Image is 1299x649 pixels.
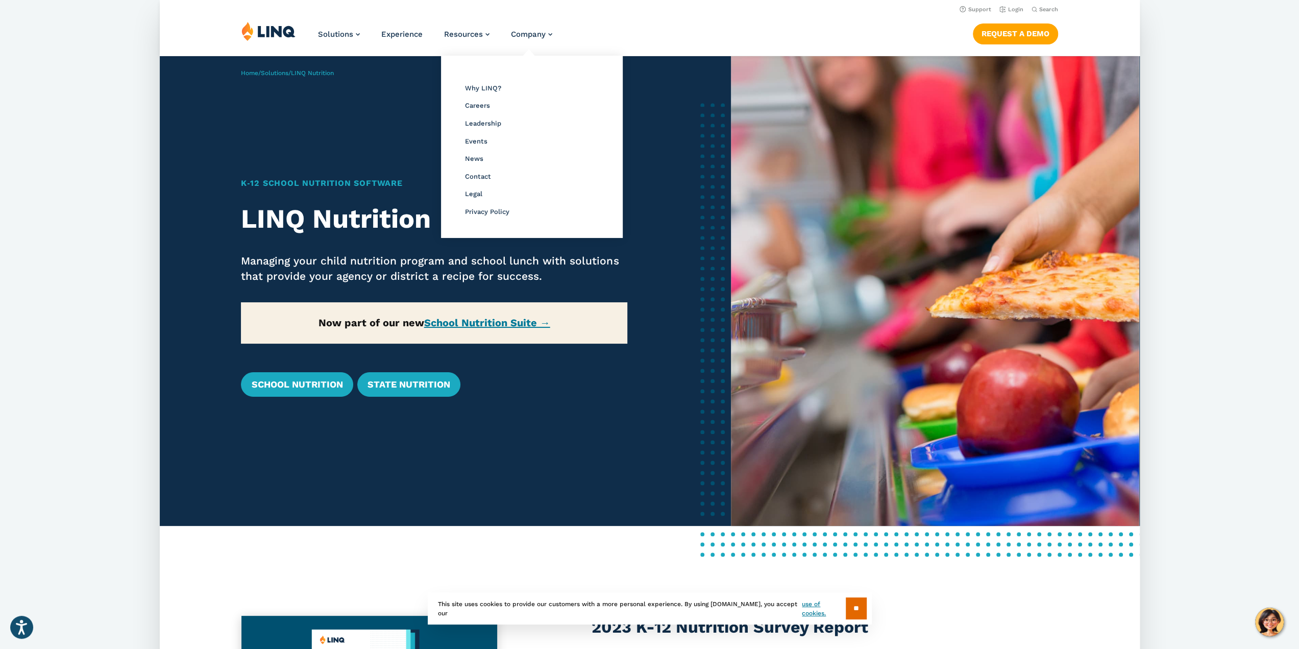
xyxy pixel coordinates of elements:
a: Request a Demo [972,23,1058,44]
a: Solutions [261,69,288,77]
a: Login [999,6,1023,13]
div: This site uses cookies to provide our customers with a more personal experience. By using [DOMAIN... [428,592,872,624]
p: Managing your child nutrition program and school lunch with solutions that provide your agency or... [241,253,627,284]
a: Experience [381,30,423,39]
img: LINQ | K‑12 Software [241,21,296,41]
span: Resources [444,30,483,39]
nav: Button Navigation [972,21,1058,44]
strong: LINQ Nutrition [241,203,431,234]
button: Hello, have a question? Let’s chat. [1255,608,1284,636]
nav: Utility Navigation [160,3,1140,14]
button: Open Search Bar [1031,6,1058,13]
a: Events [464,137,487,145]
span: / / [241,69,334,77]
a: Resources [444,30,489,39]
span: Company [511,30,546,39]
a: State Nutrition [357,372,460,397]
a: School Nutrition Suite → [424,317,550,329]
h1: K‑12 School Nutrition Software [241,177,627,189]
span: Search [1039,6,1058,13]
a: School Nutrition [241,372,353,397]
a: Support [959,6,991,13]
a: Why LINQ? [464,84,501,92]
a: Solutions [318,30,360,39]
a: Privacy Policy [464,208,509,215]
a: Home [241,69,258,77]
a: News [464,155,483,162]
a: use of cookies. [802,599,845,618]
strong: Now part of our new [318,317,550,329]
a: Contact [464,173,491,180]
img: Nutrition Overview Banner [731,56,1139,526]
a: Leadership [464,119,501,127]
span: Solutions [318,30,353,39]
nav: Primary Navigation [318,21,552,55]
span: LINQ Nutrition [291,69,334,77]
a: Legal [464,190,482,198]
a: Company [511,30,552,39]
a: Careers [464,102,489,109]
